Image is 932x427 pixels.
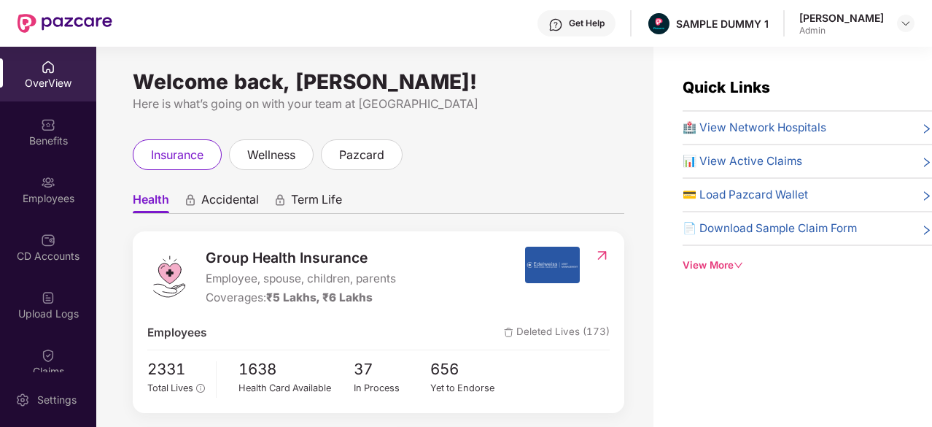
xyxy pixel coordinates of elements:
[147,255,191,299] img: logo
[133,76,624,88] div: Welcome back, [PERSON_NAME]!
[799,25,884,36] div: Admin
[676,17,769,31] div: SAMPLE DUMMY 1
[569,18,605,29] div: Get Help
[594,248,610,263] img: RedirectIcon
[354,381,431,396] div: In Process
[648,13,669,34] img: Pazcare_Alternative_logo-01-01.png
[291,192,342,213] span: Term Life
[41,291,55,305] img: svg+xml;base64,PHN2ZyBpZD0iVXBsb2FkX0xvZ3MiIGRhdGEtbmFtZT0iVXBsb2FkIExvZ3MiIHhtbG5zPSJodHRwOi8vd3...
[41,60,55,74] img: svg+xml;base64,PHN2ZyBpZD0iSG9tZSIgeG1sbnM9Imh0dHA6Ly93d3cudzMub3JnLzIwMDAvc3ZnIiB3aWR0aD0iMjAiIG...
[41,118,55,132] img: svg+xml;base64,PHN2ZyBpZD0iQmVuZWZpdHMiIHhtbG5zPSJodHRwOi8vd3d3LnczLm9yZy8yMDAwL3N2ZyIgd2lkdGg9Ij...
[266,291,373,304] span: ₹5 Lakhs, ₹6 Lakhs
[206,270,396,288] span: Employee, spouse, children, parents
[504,328,513,337] img: deleteIcon
[799,11,884,25] div: [PERSON_NAME]
[900,18,912,29] img: svg+xml;base64,PHN2ZyBpZD0iRHJvcGRvd24tMzJ4MzIiIHhtbG5zPSJodHRwOi8vd3d3LnczLm9yZy8yMDAwL3N2ZyIgd2...
[683,220,857,237] span: 📄 Download Sample Claim Form
[683,186,808,204] span: 💳 Load Pazcard Wallet
[238,381,354,396] div: Health Card Available
[184,193,197,207] div: animation
[206,247,396,269] span: Group Health Insurance
[430,358,508,382] span: 656
[683,153,802,170] span: 📊 View Active Claims
[247,146,295,164] span: wellness
[430,381,508,396] div: Yet to Endorse
[133,95,624,113] div: Here is what’s going on with your team at [GEOGRAPHIC_DATA]
[921,189,932,204] span: right
[147,358,205,382] span: 2331
[683,258,932,273] div: View More
[151,146,203,164] span: insurance
[147,382,193,393] span: Total Lives
[339,146,384,164] span: pazcard
[41,348,55,363] img: svg+xml;base64,PHN2ZyBpZD0iQ2xhaW0iIHhtbG5zPSJodHRwOi8vd3d3LnczLm9yZy8yMDAwL3N2ZyIgd2lkdGg9IjIwIi...
[921,122,932,136] span: right
[921,223,932,237] span: right
[206,289,396,307] div: Coverages:
[921,155,932,170] span: right
[15,393,30,407] img: svg+xml;base64,PHN2ZyBpZD0iU2V0dGluZy0yMHgyMCIgeG1sbnM9Imh0dHA6Ly93d3cudzMub3JnLzIwMDAvc3ZnIiB3aW...
[133,192,169,213] span: Health
[41,175,55,190] img: svg+xml;base64,PHN2ZyBpZD0iRW1wbG95ZWVzIiB4bWxucz0iaHR0cDovL3d3dy53My5vcmcvMjAwMC9zdmciIHdpZHRoPS...
[354,358,431,382] span: 37
[734,261,743,270] span: down
[504,324,610,342] span: Deleted Lives (173)
[525,247,580,283] img: insurerIcon
[273,193,287,207] div: animation
[18,14,112,33] img: New Pazcare Logo
[147,324,206,342] span: Employees
[238,358,354,382] span: 1638
[33,393,81,407] div: Settings
[196,384,204,392] span: info-circle
[683,119,826,136] span: 🏥 View Network Hospitals
[201,192,259,213] span: Accidental
[683,78,770,96] span: Quick Links
[41,233,55,247] img: svg+xml;base64,PHN2ZyBpZD0iQ0RfQWNjb3VudHMiIGRhdGEtbmFtZT0iQ0QgQWNjb3VudHMiIHhtbG5zPSJodHRwOi8vd3...
[548,18,563,32] img: svg+xml;base64,PHN2ZyBpZD0iSGVscC0zMngzMiIgeG1sbnM9Imh0dHA6Ly93d3cudzMub3JnLzIwMDAvc3ZnIiB3aWR0aD...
